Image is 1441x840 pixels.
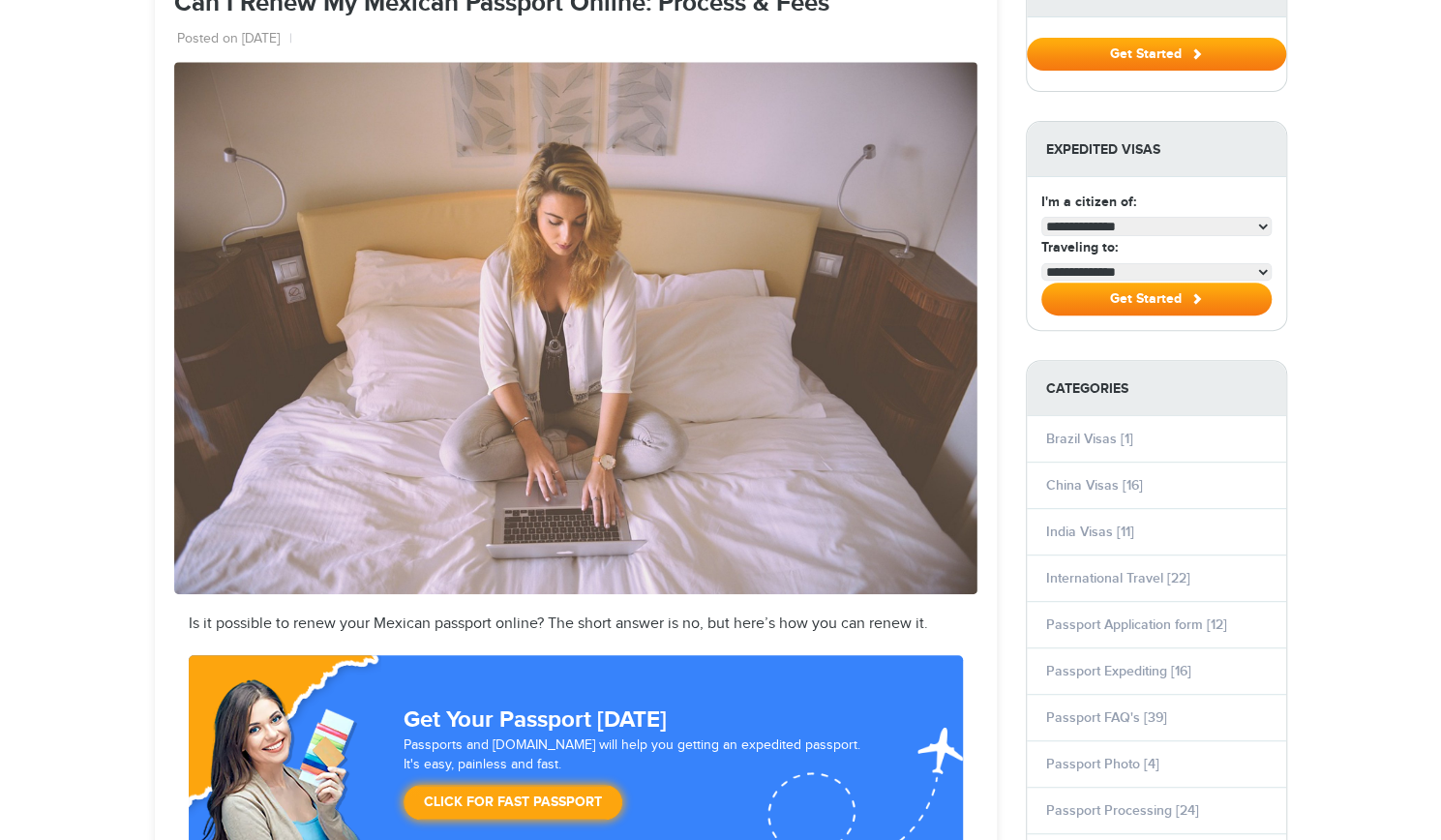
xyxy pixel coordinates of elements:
[1046,477,1143,494] a: China Visas [16]
[1046,431,1133,447] a: Brazil Visas [1]
[1046,570,1190,586] a: International Travel [22]
[189,614,963,636] p: Is it possible to renew your Mexican passport online? The short answer is no, but here’s how you ...
[1046,802,1199,819] a: Passport Processing [24]
[1027,38,1286,71] button: Get Started
[1046,709,1167,726] a: Passport FAQ's [39]
[1041,283,1272,315] button: Get Started
[177,30,292,49] li: Posted on [DATE]
[1046,663,1191,679] a: Passport Expediting [16]
[1027,122,1286,177] strong: Expedited Visas
[404,705,667,734] strong: Get Your Passport [DATE]
[1046,616,1227,633] a: Passport Application form [12]
[1041,192,1136,212] label: I'm a citizen of:
[1046,756,1159,772] a: Passport Photo [4]
[1041,237,1118,257] label: Traveling to:
[1027,361,1286,416] strong: Categories
[1027,45,1286,61] a: Get Started
[396,736,879,829] div: Passports and [DOMAIN_NAME] will help you getting an expedited passport. It's easy, painless and ...
[174,62,977,594] img: woman_-_28de80_-_2186b91805bf8f87dc4281b6adbed06c6a56d5ae.jpg
[404,785,622,820] a: Click for Fast Passport
[1046,524,1134,540] a: India Visas [11]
